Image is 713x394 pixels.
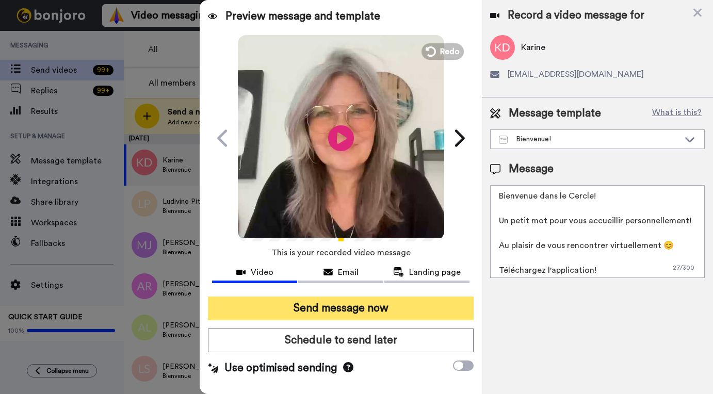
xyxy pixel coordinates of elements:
[649,106,705,121] button: What is this?
[338,266,359,278] span: Email
[509,161,554,177] span: Message
[208,297,474,320] button: Send message now
[409,266,461,278] span: Landing page
[208,329,474,352] button: Schedule to send later
[490,185,705,278] textarea: Bienvenue dans le Cercle! Un petit mot pour vous accueillir personnellement! Au plaisir de vous r...
[509,106,601,121] span: Message template
[508,68,644,80] span: [EMAIL_ADDRESS][DOMAIN_NAME]
[499,136,508,144] img: Message-temps.svg
[499,134,679,144] div: Bienvenue!
[251,266,273,278] span: Video
[271,241,411,264] span: This is your recorded video message
[224,360,337,376] span: Use optimised sending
